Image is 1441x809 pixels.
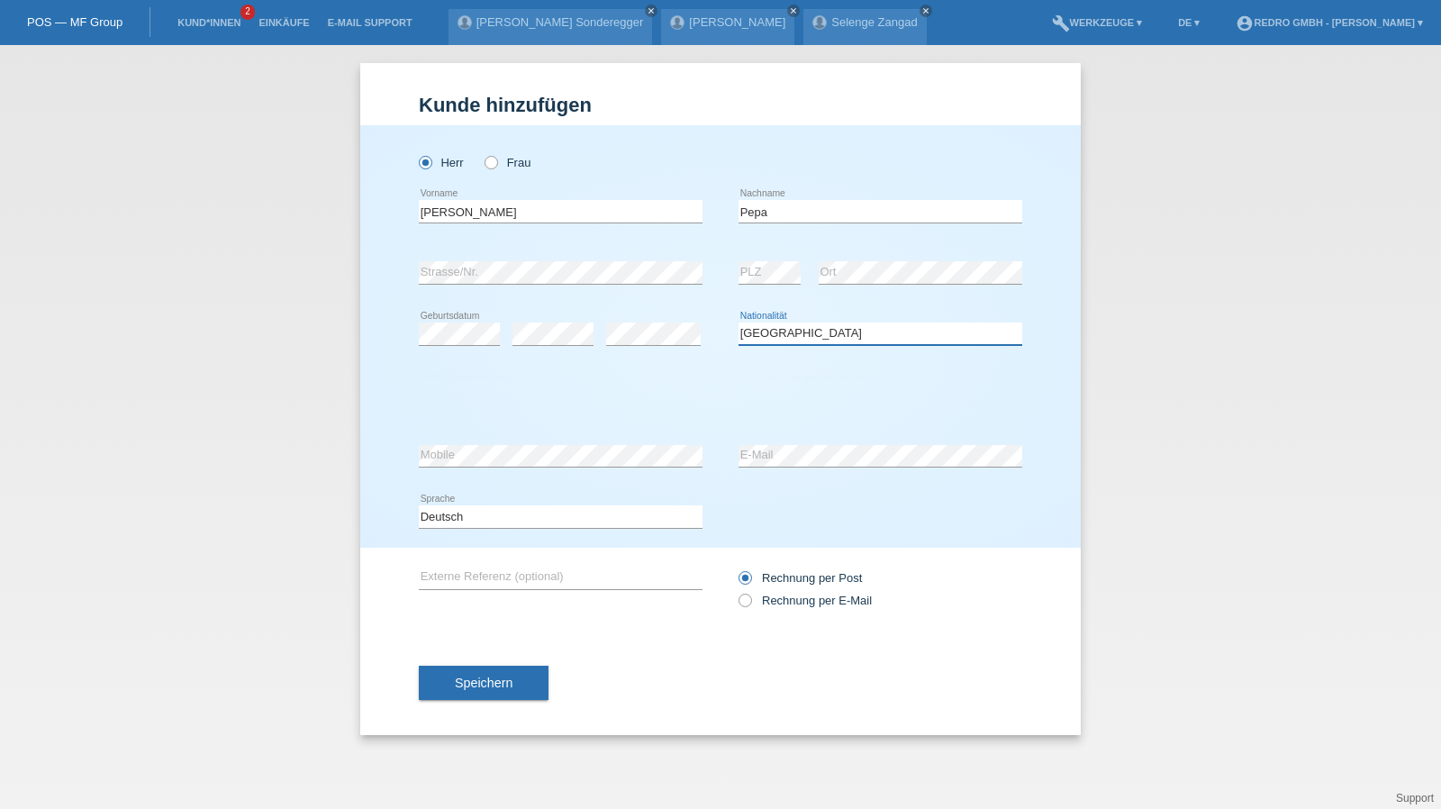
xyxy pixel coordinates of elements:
input: Rechnung per Post [739,571,750,594]
a: close [920,5,932,17]
input: Herr [419,156,430,168]
a: account_circleRedro GmbH - [PERSON_NAME] ▾ [1227,17,1432,28]
a: Support [1396,792,1434,804]
i: account_circle [1236,14,1254,32]
i: close [789,6,798,15]
input: Frau [485,156,496,168]
label: Frau [485,156,530,169]
span: 2 [240,5,255,20]
a: close [787,5,800,17]
a: [PERSON_NAME] Sonderegger [476,15,644,29]
input: Rechnung per E-Mail [739,594,750,616]
i: close [921,6,930,15]
a: Einkäufe [249,17,318,28]
i: close [647,6,656,15]
a: Kund*innen [168,17,249,28]
a: DE ▾ [1169,17,1209,28]
h1: Kunde hinzufügen [419,94,1022,116]
label: Herr [419,156,464,169]
a: [PERSON_NAME] [689,15,785,29]
span: Speichern [455,676,512,690]
a: POS — MF Group [27,15,122,29]
a: E-Mail Support [319,17,421,28]
button: Speichern [419,666,548,700]
i: build [1052,14,1070,32]
a: Selenge Zangad [831,15,917,29]
a: buildWerkzeuge ▾ [1043,17,1152,28]
label: Rechnung per E-Mail [739,594,872,607]
a: close [645,5,657,17]
label: Rechnung per Post [739,571,862,585]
